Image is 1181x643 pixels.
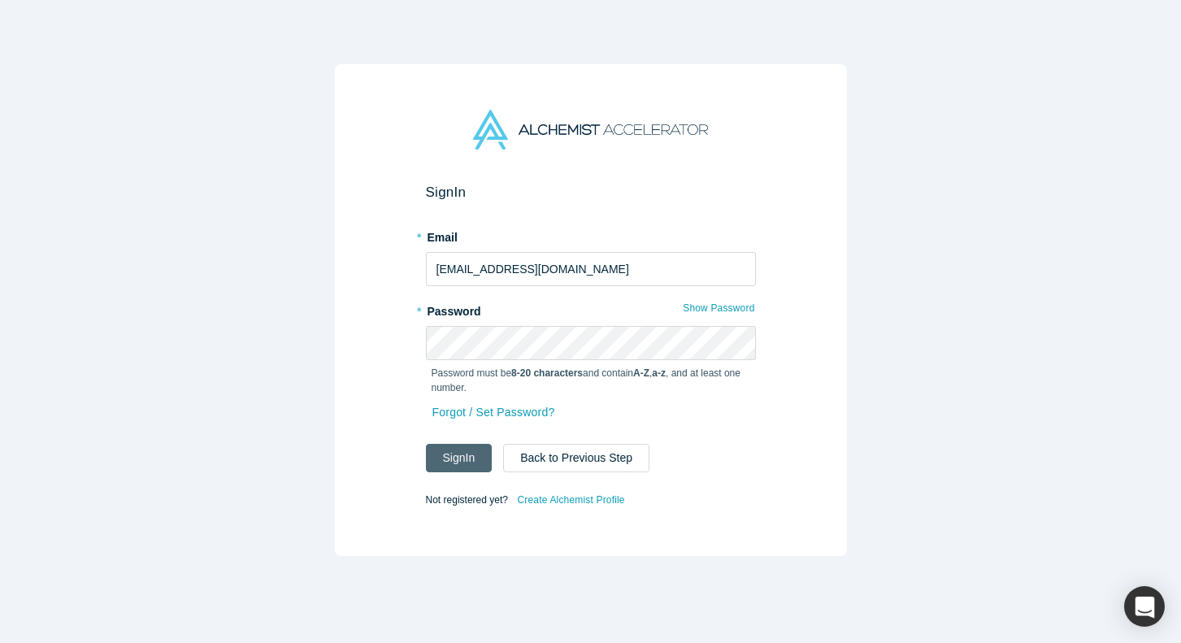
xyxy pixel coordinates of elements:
h2: Sign In [426,184,756,201]
img: Alchemist Accelerator Logo [473,110,707,150]
a: Create Alchemist Profile [516,489,625,510]
label: Password [426,298,756,320]
button: Back to Previous Step [503,444,649,472]
a: Forgot / Set Password? [432,398,556,427]
button: SignIn [426,444,493,472]
button: Show Password [682,298,755,319]
p: Password must be and contain , , and at least one number. [432,366,750,395]
span: Not registered yet? [426,494,508,506]
label: Email [426,224,756,246]
strong: a-z [652,367,666,379]
strong: 8-20 characters [511,367,583,379]
strong: A-Z [633,367,649,379]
